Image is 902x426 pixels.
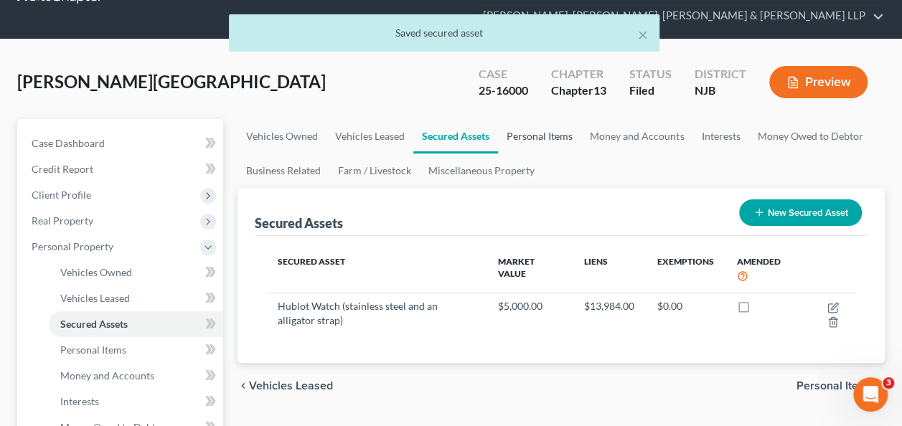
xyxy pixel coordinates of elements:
span: Credit Report [32,163,93,175]
span: Personal Items [60,344,126,356]
a: Vehicles Leased [49,285,223,311]
th: Liens [572,247,645,293]
td: Hublot Watch (stainless steel and an alligator strap) [266,293,487,334]
span: Client Profile [32,189,91,201]
a: Credit Report [20,156,223,182]
button: Preview [769,66,868,98]
span: Case Dashboard [32,137,105,149]
a: [PERSON_NAME], [PERSON_NAME], [PERSON_NAME] & [PERSON_NAME] LLP [476,3,884,29]
div: Secured Assets [255,214,343,232]
a: Personal Items [498,119,581,153]
th: Amended [725,247,801,293]
a: Money and Accounts [49,363,223,389]
a: Vehicles Leased [326,119,413,153]
button: chevron_left Vehicles Leased [238,380,333,392]
a: Interests [692,119,748,153]
th: Exemptions [645,247,725,293]
span: Real Property [32,214,93,227]
span: 3 [883,377,894,389]
div: District [695,66,746,82]
span: Interests [60,395,99,407]
span: [PERSON_NAME][GEOGRAPHIC_DATA] [17,71,326,92]
a: Vehicles Owned [49,260,223,285]
a: Miscellaneous Property [420,153,543,188]
span: Vehicles Leased [60,292,130,304]
span: Personal Items [797,380,873,392]
a: Personal Items [49,337,223,363]
span: Money and Accounts [60,369,154,382]
div: NJB [695,82,746,99]
a: Money and Accounts [581,119,692,153]
div: Status [629,66,672,82]
a: Secured Assets [49,311,223,337]
div: Chapter [551,66,606,82]
iframe: Intercom live chat [853,377,888,412]
a: Case Dashboard [20,131,223,156]
div: Chapter [551,82,606,99]
div: 25-16000 [479,82,528,99]
button: × [638,26,648,43]
th: Secured Asset [266,247,487,293]
button: New Secured Asset [739,199,862,226]
span: Personal Property [32,240,113,252]
th: Market Value [487,247,572,293]
button: Personal Items chevron_right [797,380,885,392]
span: Secured Assets [60,318,128,330]
span: Vehicles Owned [60,266,132,278]
a: Money Owed to Debtor [748,119,871,153]
a: Business Related [238,153,329,188]
span: Vehicles Leased [249,380,333,392]
div: Case [479,66,528,82]
td: $0.00 [645,293,725,334]
a: Secured Assets [413,119,498,153]
i: chevron_left [238,380,249,392]
a: Vehicles Owned [238,119,326,153]
a: Farm / Livestock [329,153,420,188]
td: $13,984.00 [572,293,645,334]
div: Filed [629,82,672,99]
div: Saved secured asset [240,26,648,40]
span: 13 [593,83,606,97]
td: $5,000.00 [487,293,572,334]
a: Interests [49,389,223,415]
